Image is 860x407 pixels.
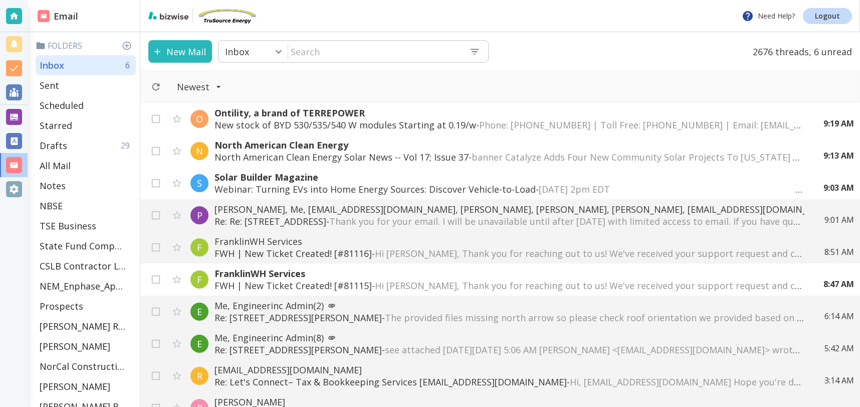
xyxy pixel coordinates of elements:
p: 6 [125,60,134,71]
p: F [197,274,202,286]
div: TSE Business [36,216,136,236]
p: Starred [40,119,72,131]
p: 8:51 AM [824,246,854,257]
p: P [197,209,202,221]
img: DashboardSidebarEmail.svg [38,10,50,22]
p: Re: Let's Connect– Tax & Bookkeeping Services [EMAIL_ADDRESS][DOMAIN_NAME] - [214,376,804,388]
p: Need Help? [742,10,795,22]
p: [PERSON_NAME] Residence [40,320,126,332]
p: FranklinWH Services [214,267,803,280]
p: R [197,370,202,382]
p: 8:47 AM [823,279,854,290]
p: Folders [36,40,136,51]
p: FranklinWH Services [214,235,804,247]
div: All Mail [36,156,136,176]
div: State Fund Compensation [36,236,136,256]
p: North American Clean Energy Solar News -- Vol 17; Issue 37 - [214,151,803,163]
p: 5:42 AM [824,343,854,354]
p: NorCal Construction [40,360,126,372]
p: F [197,241,202,253]
p: 2676 threads, 6 unread [747,40,852,63]
p: All Mail [40,160,71,172]
div: NorCal Construction [36,356,136,376]
p: 9:01 AM [824,214,854,225]
p: N [196,145,203,157]
p: Solar Builder Magazine [214,171,803,183]
p: Prospects [40,300,83,312]
p: [PERSON_NAME] [40,340,110,352]
p: Me, Engineerinc Admin (8) [214,332,804,344]
div: [PERSON_NAME] Residence [36,316,136,336]
p: Inbox [225,46,249,58]
div: Sent [36,75,136,95]
div: Notes [36,176,136,196]
p: 3:14 AM [824,375,854,386]
div: CSLB Contractor License [36,256,136,276]
p: Me, Engineerinc Admin (2) [214,300,804,312]
p: [EMAIL_ADDRESS][DOMAIN_NAME] [214,364,804,376]
p: TSE Business [40,220,96,232]
img: bizwise [148,12,188,20]
p: 9:03 AM [823,182,854,193]
p: [PERSON_NAME] [40,380,110,392]
p: Drafts [40,140,67,152]
img: TruSource Energy, Inc. [197,8,257,24]
p: Ontility, a brand of TERREPOWER [214,107,803,119]
p: Re: [STREET_ADDRESS][PERSON_NAME] - [214,312,804,324]
p: NEM_Enphase_Applications [40,280,126,292]
input: Search [288,41,461,62]
p: 29 [121,140,134,151]
p: Re: Re: [STREET_ADDRESS] - [214,215,804,227]
p: FWH | New Ticket Created! [#81115] - [214,280,803,292]
p: North American Clean Energy [214,139,803,151]
div: Prospects [36,296,136,316]
p: 6:14 AM [824,311,854,322]
p: E [197,338,202,350]
h2: Email [38,10,78,23]
p: New stock of BYD 530/535/540 W modules Starting at 0.19/w - [214,119,803,131]
p: CSLB Contractor License [40,260,126,272]
div: [PERSON_NAME] [36,336,136,356]
p: Sent [40,79,59,91]
div: [PERSON_NAME] [36,376,136,396]
p: E [197,306,202,318]
div: NEM_Enphase_Applications [36,276,136,296]
div: Drafts29 [36,135,136,156]
p: 9:13 AM [823,150,854,161]
p: State Fund Compensation [40,240,126,252]
p: NBSE [40,200,63,212]
p: Inbox [40,59,64,71]
p: 9:19 AM [823,118,854,129]
p: Webinar: Turning EVs into Home Energy Sources: Discover Vehicle-to-Load - [214,183,803,195]
button: Filter [167,76,232,98]
button: Refresh [147,78,165,96]
p: Notes [40,180,66,192]
p: Re: [STREET_ADDRESS][PERSON_NAME] - [214,344,804,356]
div: NBSE [36,196,136,216]
div: Inbox6 [36,55,136,75]
p: O [196,113,203,125]
p: FWH | New Ticket Created! [#81116] - [214,247,804,259]
p: Logout [815,13,840,20]
span: [DATE] 2pm EDT ‌ ‌ ‌ ‌ ‌ ‌ ‌ ‌ ‌ ‌ ‌ ‌ ‌ ‌ ‌ ‌ ‌ ‌ ‌ ‌ ‌ ‌ ‌ ‌ ‌ ‌ ‌ ‌ ‌ ‌ ‌ ‌ ‌ ‌ ‌ ‌ ‌ ‌ ‌ ‌ ‌ ... [539,183,820,195]
button: New Mail [148,40,212,63]
p: Scheduled [40,99,84,111]
div: Scheduled [36,95,136,115]
a: Logout [803,8,852,24]
p: [PERSON_NAME], Me, [EMAIL_ADDRESS][DOMAIN_NAME], [PERSON_NAME], [PERSON_NAME], [PERSON_NAME], [EM... [214,203,804,215]
p: S [197,177,202,189]
div: Starred [36,115,136,135]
